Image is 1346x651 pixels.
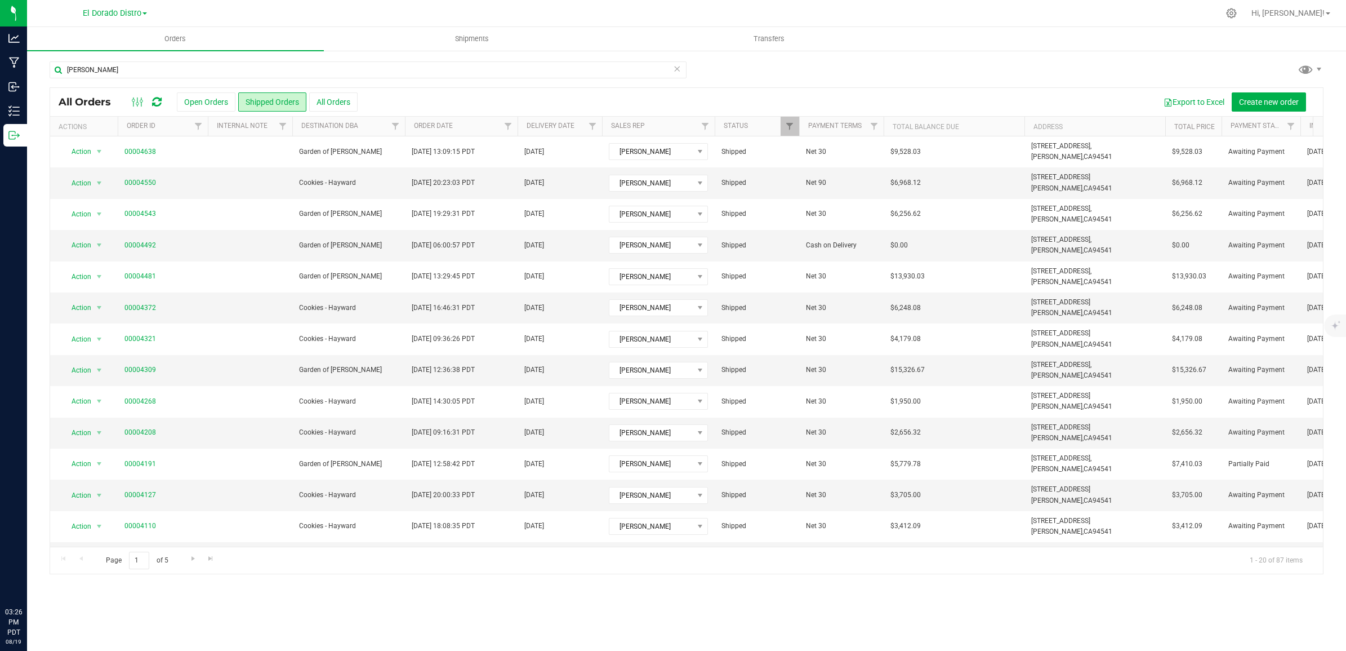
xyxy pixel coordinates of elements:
[1172,240,1189,251] span: $0.00
[890,396,921,407] span: $1,950.00
[890,334,921,344] span: $4,179.08
[124,396,156,407] a: 00004268
[177,92,235,112] button: Open Orders
[806,178,877,188] span: Net 90
[124,365,156,375] a: 00004309
[1172,271,1206,282] span: $13,930.03
[1093,184,1112,192] span: 94541
[806,271,877,282] span: Net 30
[890,459,921,470] span: $5,779.78
[524,490,544,501] span: [DATE]
[1031,434,1084,442] span: [PERSON_NAME],
[1084,340,1093,348] span: CA
[1172,427,1202,438] span: $2,656.32
[1093,309,1112,317] span: 94541
[83,8,141,18] span: El Dorado Distro
[1084,371,1093,379] span: CA
[1228,521,1294,532] span: Awaiting Payment
[806,334,877,344] span: Net 30
[609,331,693,347] span: [PERSON_NAME]
[808,122,862,130] a: Payment Terms
[8,105,20,117] inline-svg: Inventory
[890,427,921,438] span: $2,656.32
[621,27,917,51] a: Transfers
[527,122,574,130] a: Delivery Date
[92,331,106,347] span: select
[609,175,693,191] span: [PERSON_NAME]
[1084,434,1093,442] span: CA
[890,209,921,219] span: $6,256.62
[412,365,475,375] span: [DATE] 12:36:38 PDT
[412,209,475,219] span: [DATE] 19:29:31 PDT
[721,459,792,470] span: Shipped
[92,456,106,472] span: select
[1228,334,1294,344] span: Awaiting Payment
[1307,209,1327,219] span: [DATE]
[524,427,544,438] span: [DATE]
[1307,521,1327,532] span: [DATE]
[1031,497,1084,504] span: [PERSON_NAME],
[1084,497,1093,504] span: CA
[1174,123,1215,131] a: Total Price
[124,303,156,313] a: 00004372
[1232,92,1306,112] button: Create new order
[884,117,1024,136] th: Total Balance Due
[1307,271,1327,282] span: [DATE]
[203,552,219,567] a: Go to the last page
[1031,465,1084,473] span: [PERSON_NAME],
[1228,240,1294,251] span: Awaiting Payment
[806,365,877,375] span: Net 30
[1031,215,1084,223] span: [PERSON_NAME],
[92,237,106,253] span: select
[274,117,292,136] a: Filter
[583,117,602,136] a: Filter
[1228,209,1294,219] span: Awaiting Payment
[412,521,475,532] span: [DATE] 18:08:35 PDT
[1307,334,1327,344] span: [DATE]
[59,123,113,131] div: Actions
[5,607,22,637] p: 03:26 PM PDT
[299,147,398,157] span: Garden of [PERSON_NAME]
[1031,454,1091,462] span: [STREET_ADDRESS],
[890,490,921,501] span: $3,705.00
[1307,490,1327,501] span: [DATE]
[1031,340,1084,348] span: [PERSON_NAME],
[609,269,693,285] span: [PERSON_NAME]
[127,122,155,130] a: Order ID
[412,178,475,188] span: [DATE] 20:23:03 PDT
[609,488,693,503] span: [PERSON_NAME]
[412,459,475,470] span: [DATE] 12:58:42 PDT
[1031,361,1091,369] span: [STREET_ADDRESS],
[124,271,156,282] a: 00004481
[124,427,156,438] a: 00004208
[61,425,92,441] span: Action
[890,240,908,251] span: $0.00
[1093,340,1112,348] span: 94541
[1093,465,1112,473] span: 94541
[124,240,156,251] a: 00004492
[1228,427,1294,438] span: Awaiting Payment
[412,240,475,251] span: [DATE] 06:00:57 PDT
[1228,396,1294,407] span: Awaiting Payment
[129,552,149,569] input: 1
[1084,528,1093,535] span: CA
[1031,173,1090,181] span: [STREET_ADDRESS]
[721,240,792,251] span: Shipped
[1172,303,1202,313] span: $6,248.08
[721,209,792,219] span: Shipped
[1228,490,1294,501] span: Awaiting Payment
[609,206,693,222] span: [PERSON_NAME]
[61,362,92,378] span: Action
[1031,528,1084,535] span: [PERSON_NAME],
[1172,209,1202,219] span: $6,256.62
[806,240,877,251] span: Cash on Delivery
[609,393,693,409] span: [PERSON_NAME]
[1228,459,1294,470] span: Partially Paid
[1307,396,1327,407] span: [DATE]
[92,488,106,503] span: select
[806,147,877,157] span: Net 30
[890,365,925,375] span: $15,326.67
[324,27,621,51] a: Shipments
[1307,178,1327,188] span: [DATE]
[1084,153,1093,161] span: CA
